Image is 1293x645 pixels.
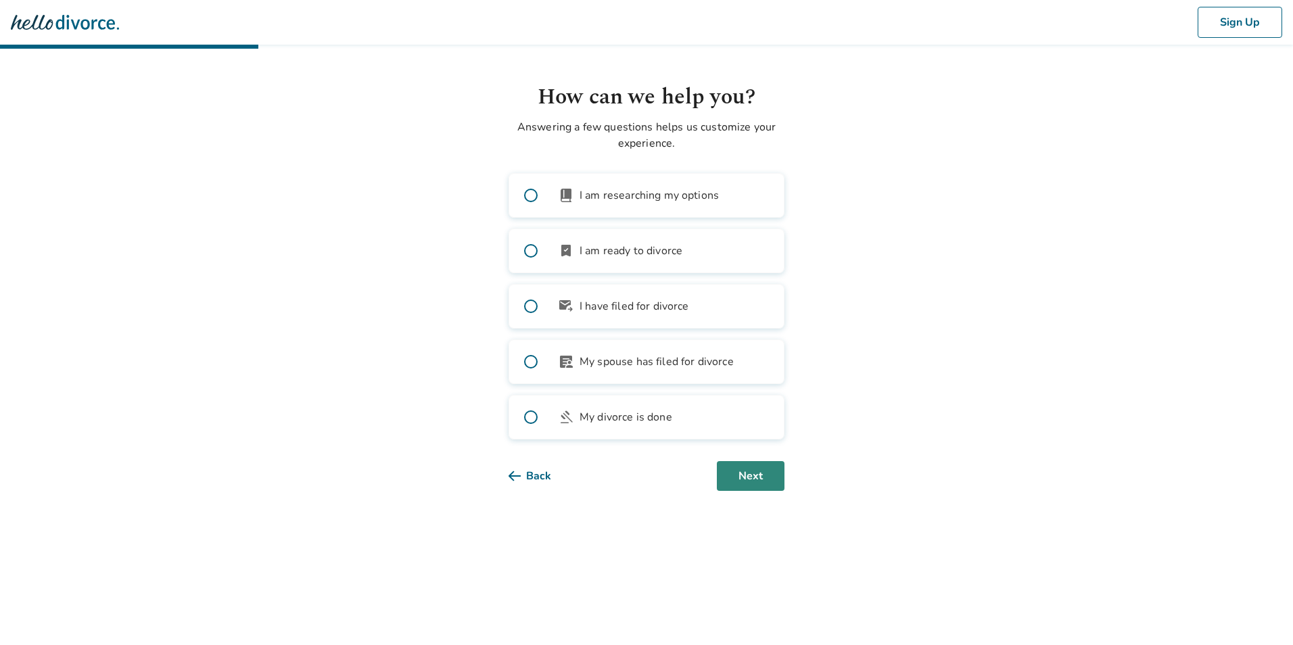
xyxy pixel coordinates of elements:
span: bookmark_check [558,243,574,259]
span: I am researching my options [580,187,719,204]
iframe: Chat Widget [1225,580,1293,645]
h1: How can we help you? [509,81,784,114]
span: gavel [558,409,574,425]
img: Hello Divorce Logo [11,9,119,36]
span: book_2 [558,187,574,204]
span: outgoing_mail [558,298,574,314]
button: Back [509,461,573,491]
span: I have filed for divorce [580,298,689,314]
button: Sign Up [1198,7,1282,38]
button: Next [717,461,784,491]
span: I am ready to divorce [580,243,682,259]
span: My spouse has filed for divorce [580,354,734,370]
span: article_person [558,354,574,370]
span: My divorce is done [580,409,672,425]
p: Answering a few questions helps us customize your experience. [509,119,784,151]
